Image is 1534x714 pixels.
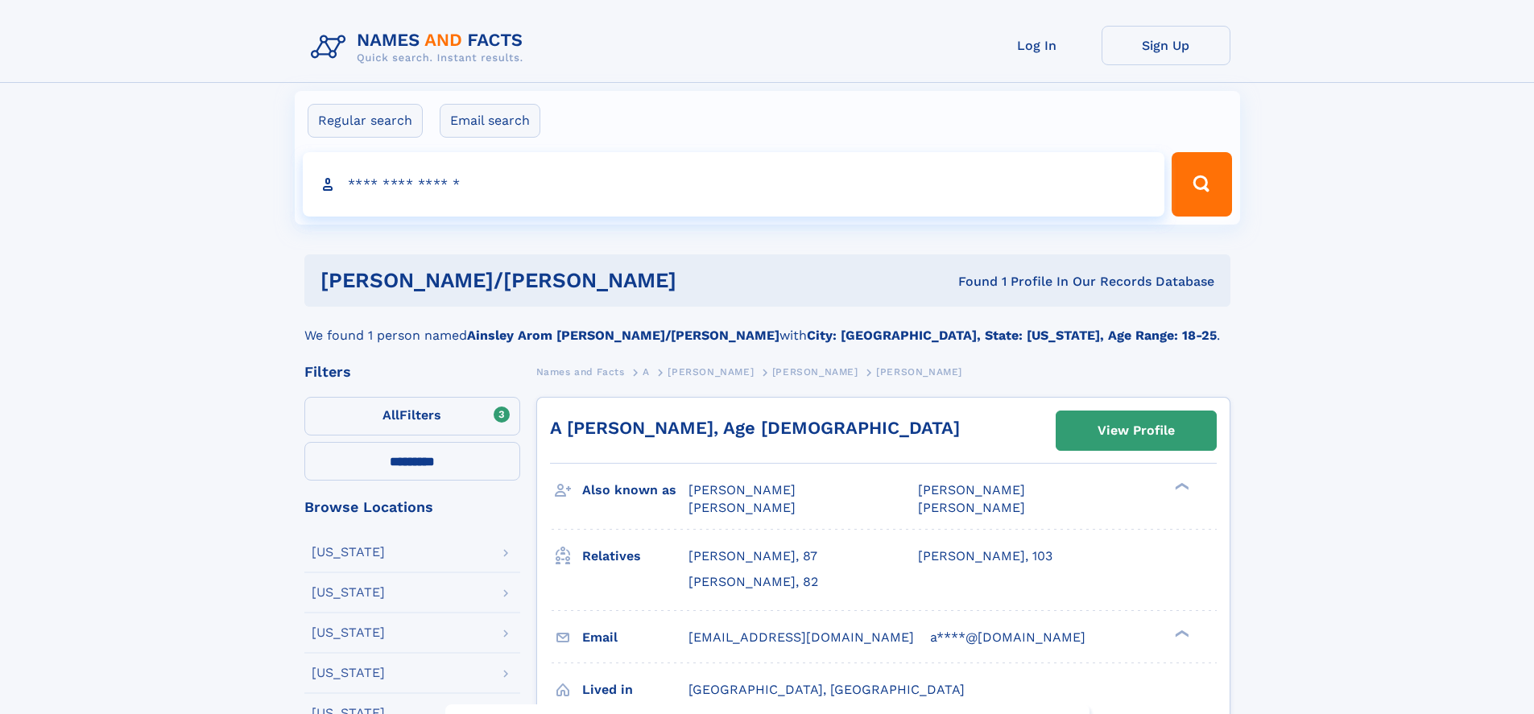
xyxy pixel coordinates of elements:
h1: [PERSON_NAME]/[PERSON_NAME] [320,270,817,291]
div: [US_STATE] [312,586,385,599]
img: Logo Names and Facts [304,26,536,69]
div: Browse Locations [304,500,520,514]
h3: Also known as [582,477,688,504]
label: Email search [440,104,540,138]
a: [PERSON_NAME] [772,361,858,382]
span: [EMAIL_ADDRESS][DOMAIN_NAME] [688,629,914,645]
a: A [643,361,650,382]
span: A [643,366,650,378]
h3: Relatives [582,543,688,570]
div: We found 1 person named with . [304,307,1230,345]
span: [PERSON_NAME] [918,482,1025,497]
input: search input [303,152,1165,217]
label: Regular search [308,104,423,138]
button: Search Button [1172,152,1231,217]
a: [PERSON_NAME], 103 [918,547,1052,565]
a: [PERSON_NAME] [668,361,754,382]
div: Filters [304,365,520,379]
div: View Profile [1098,412,1175,449]
b: City: [GEOGRAPHIC_DATA], State: [US_STATE], Age Range: 18-25 [807,328,1217,343]
a: [PERSON_NAME], 87 [688,547,817,565]
span: [PERSON_NAME] [688,500,796,515]
div: [US_STATE] [312,626,385,639]
a: View Profile [1056,411,1216,450]
a: A [PERSON_NAME], Age [DEMOGRAPHIC_DATA] [550,418,960,438]
a: [PERSON_NAME], 82 [688,573,818,591]
div: [US_STATE] [312,667,385,679]
div: Found 1 Profile In Our Records Database [817,273,1214,291]
span: [PERSON_NAME] [772,366,858,378]
span: [PERSON_NAME] [688,482,796,497]
a: Sign Up [1102,26,1230,65]
a: Names and Facts [536,361,625,382]
a: Log In [973,26,1102,65]
span: All [382,407,399,423]
span: [PERSON_NAME] [918,500,1025,515]
span: [PERSON_NAME] [876,366,962,378]
b: Ainsley Arom [PERSON_NAME]/[PERSON_NAME] [467,328,779,343]
h3: Email [582,624,688,651]
div: [US_STATE] [312,546,385,559]
div: ❯ [1171,481,1190,492]
span: [GEOGRAPHIC_DATA], [GEOGRAPHIC_DATA] [688,682,965,697]
h3: Lived in [582,676,688,704]
div: ❯ [1171,628,1190,638]
span: [PERSON_NAME] [668,366,754,378]
label: Filters [304,397,520,435]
